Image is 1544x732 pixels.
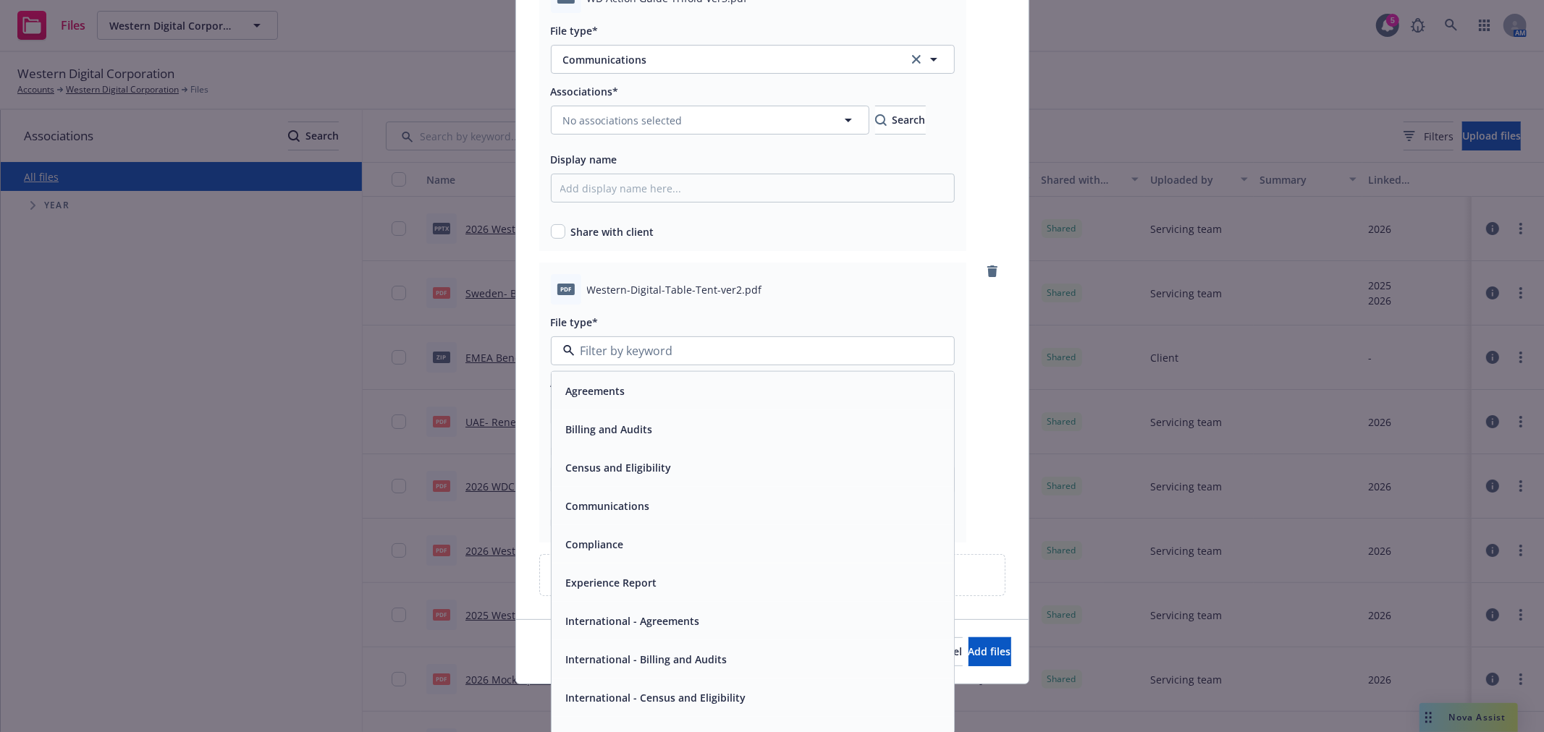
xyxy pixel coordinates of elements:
[566,613,700,629] button: International - Agreements
[551,153,617,166] span: Display name
[908,51,925,68] a: clear selection
[557,284,575,294] span: pdf
[969,637,1011,666] button: Add files
[587,282,762,297] span: Western-Digital-Table-Tent-ver2.pdf
[566,537,624,552] button: Compliance
[566,460,672,475] button: Census and Eligibility
[566,498,650,514] button: Communications
[566,383,625,399] button: Agreements
[875,106,926,135] button: SearchSearch
[563,113,683,128] span: No associations selected
[551,45,955,74] button: Communicationsclear selection
[875,106,926,134] div: Search
[984,263,1001,280] a: remove
[551,106,869,135] button: No associations selected
[539,554,1005,596] div: Upload new files
[571,224,654,239] span: Share with client
[563,52,889,67] span: Communications
[566,652,727,667] button: International - Billing and Audits
[566,575,657,590] button: Experience Report
[575,342,925,359] input: Filter by keyword
[969,644,1011,658] span: Add files
[551,315,599,329] span: File type*
[551,174,955,203] input: Add display name here...
[566,422,653,437] button: Billing and Audits
[875,114,887,126] svg: Search
[551,85,619,98] span: Associations*
[551,24,599,38] span: File type*
[566,690,746,705] button: International - Census and Eligibility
